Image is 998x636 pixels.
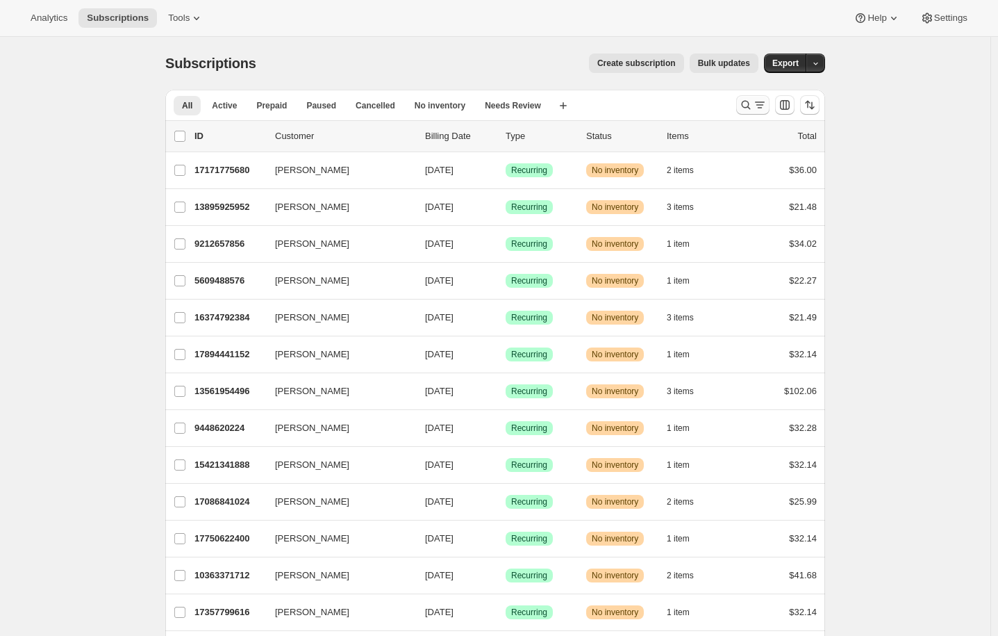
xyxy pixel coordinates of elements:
span: $21.49 [789,312,817,323]
span: No inventory [592,423,638,434]
div: 16374792384[PERSON_NAME][DATE]SuccessRecurringWarningNo inventory3 items$21.49 [194,308,817,327]
p: Billing Date [425,129,494,143]
button: [PERSON_NAME] [267,343,406,366]
span: No inventory [592,386,638,397]
button: 3 items [667,308,709,327]
span: No inventory [592,238,638,250]
span: [DATE] [425,275,454,286]
div: 9212657856[PERSON_NAME][DATE]SuccessRecurringWarningNo inventory1 item$34.02 [194,234,817,254]
span: Recurring [511,349,547,360]
button: 1 item [667,455,705,475]
span: [DATE] [425,238,454,249]
span: $22.27 [789,275,817,286]
p: Customer [275,129,414,143]
span: [PERSON_NAME] [275,569,349,582]
div: 13561954496[PERSON_NAME][DATE]SuccessRecurringWarningNo inventory3 items$102.06 [194,382,817,401]
span: Recurring [511,607,547,618]
span: [PERSON_NAME] [275,495,349,509]
span: [DATE] [425,165,454,175]
span: 3 items [667,386,694,397]
button: Help [845,8,908,28]
span: Recurring [511,165,547,176]
span: Create subscription [597,58,676,69]
button: 1 item [667,234,705,254]
button: [PERSON_NAME] [267,491,406,513]
span: $32.14 [789,459,817,470]
span: Bulk updates [698,58,750,69]
span: [DATE] [425,202,454,212]
span: [DATE] [425,607,454,617]
span: [DATE] [425,349,454,359]
span: [PERSON_NAME] [275,384,349,398]
span: Help [867,13,886,24]
div: 17894441152[PERSON_NAME][DATE]SuccessRecurringWarningNo inventory1 item$32.14 [194,345,817,364]
p: 16374792384 [194,311,264,325]
span: No inventory [592,570,638,581]
p: 17750622400 [194,532,264,546]
span: [DATE] [425,570,454,580]
button: 1 item [667,529,705,548]
button: [PERSON_NAME] [267,601,406,623]
button: 3 items [667,382,709,401]
span: [DATE] [425,386,454,396]
span: Recurring [511,202,547,213]
span: 1 item [667,533,690,544]
button: [PERSON_NAME] [267,159,406,181]
div: 17171775680[PERSON_NAME][DATE]SuccessRecurringWarningNo inventory2 items$36.00 [194,161,817,180]
span: No inventory [592,607,638,618]
span: Settings [934,13,967,24]
span: [PERSON_NAME] [275,605,349,619]
span: [PERSON_NAME] [275,311,349,325]
span: 1 item [667,607,690,618]
span: Recurring [511,533,547,544]
p: 10363371712 [194,569,264,582]
span: No inventory [592,349,638,360]
span: 3 items [667,312,694,323]
span: Paused [306,100,336,111]
span: 2 items [667,570,694,581]
span: [PERSON_NAME] [275,421,349,435]
div: 17357799616[PERSON_NAME][DATE]SuccessRecurringWarningNo inventory1 item$32.14 [194,603,817,622]
span: 2 items [667,496,694,507]
div: 5609488576[PERSON_NAME][DATE]SuccessRecurringWarningNo inventory1 item$22.27 [194,271,817,291]
p: 17357799616 [194,605,264,619]
p: Total [798,129,817,143]
span: 1 item [667,275,690,286]
span: $102.06 [784,386,817,396]
p: 15421341888 [194,458,264,472]
span: [PERSON_NAME] [275,458,349,472]
span: Recurring [511,496,547,507]
button: Tools [160,8,212,28]
span: [PERSON_NAME] [275,163,349,177]
button: 2 items [667,566,709,585]
button: 2 items [667,161,709,180]
span: Needs Review [485,100,541,111]
button: 3 items [667,197,709,217]
p: 5609488576 [194,274,264,288]
p: 17171775680 [194,163,264,177]
button: 1 item [667,345,705,364]
span: [PERSON_NAME] [275,348,349,361]
span: All [182,100,192,111]
button: Export [764,54,807,73]
button: 1 item [667,418,705,438]
p: 9212657856 [194,237,264,251]
span: $21.48 [789,202,817,212]
button: [PERSON_NAME] [267,454,406,476]
button: Create new view [552,96,574,115]
span: $41.68 [789,570,817,580]
p: Status [586,129,656,143]
span: 1 item [667,423,690,434]
span: $25.99 [789,496,817,507]
span: $32.14 [789,349,817,359]
button: 1 item [667,603,705,622]
button: Settings [912,8,976,28]
p: 13561954496 [194,384,264,398]
p: 9448620224 [194,421,264,435]
div: 9448620224[PERSON_NAME][DATE]SuccessRecurringWarningNo inventory1 item$32.28 [194,418,817,438]
span: [DATE] [425,533,454,544]
button: [PERSON_NAME] [267,528,406,550]
button: Bulk updates [690,54,758,73]
button: 2 items [667,492,709,512]
button: [PERSON_NAME] [267,417,406,439]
